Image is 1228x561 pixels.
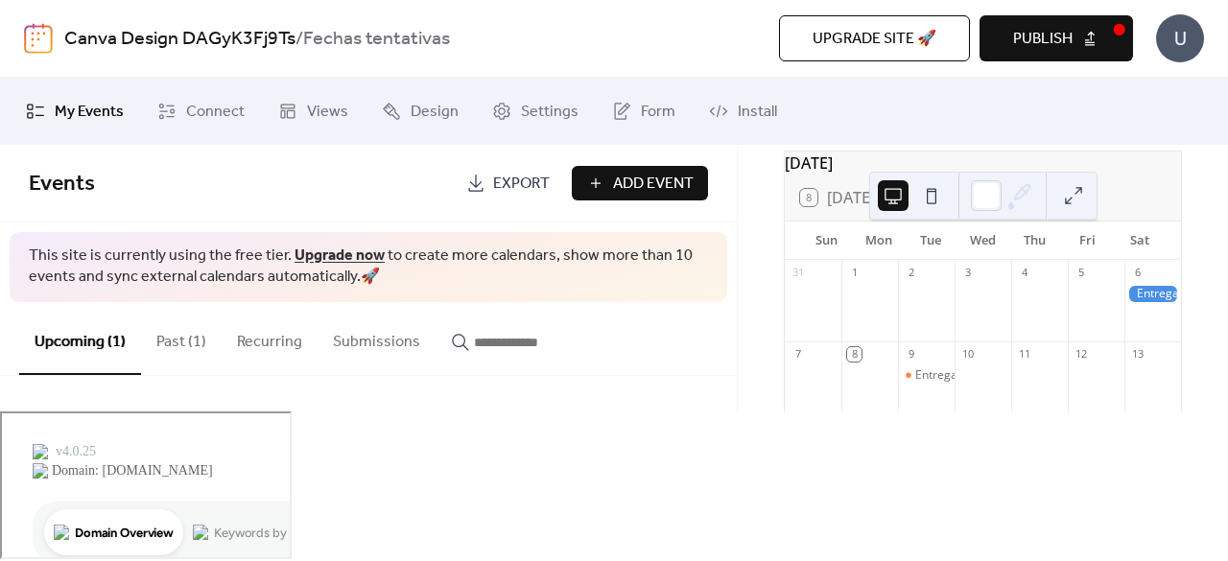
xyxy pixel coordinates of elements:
div: 4 [1017,266,1031,280]
div: 3 [960,266,975,280]
div: 11 [1017,347,1031,362]
span: Publish [1013,28,1073,51]
button: Past (1) [141,302,222,373]
img: tab_domain_overview_orange.svg [52,111,67,127]
a: Install [695,85,791,137]
button: Submissions [318,302,436,373]
a: Connect [143,85,259,137]
button: Publish [980,15,1133,61]
a: Settings [478,85,593,137]
div: Fri [1061,222,1113,260]
div: Keywords by Traffic [212,113,323,126]
div: Thu [1009,222,1061,260]
a: Canva Design DAGyK3Fj9Ts [64,21,295,58]
div: 13 [1130,347,1145,362]
b: / [295,21,303,58]
div: v 4.0.25 [54,31,94,46]
b: Fechas tentativas [303,21,450,58]
span: Design [411,101,459,124]
div: 8 [847,347,862,362]
button: Add Event [572,166,708,200]
div: 7 [791,347,805,362]
a: Form [598,85,690,137]
a: My Events [12,85,138,137]
a: Views [264,85,363,137]
span: Connect [186,101,245,124]
div: 6 [1130,266,1145,280]
a: Export [452,166,564,200]
div: Entrega de 1° archivo guía [898,367,955,384]
button: Upgrade site 🚀 [779,15,970,61]
img: website_grey.svg [31,50,46,65]
div: 9 [904,347,918,362]
div: 1 [847,266,862,280]
div: Entrega de 1° archivo guía [915,367,1056,384]
div: Domain Overview [73,113,172,126]
span: This site is currently using the free tier. to create more calendars, show more than 10 events an... [29,245,708,289]
span: Events [29,163,95,205]
div: Entrega de briefs para revisión [1124,286,1181,302]
div: 12 [1074,347,1088,362]
a: Upgrade now [295,241,385,270]
span: Add Event [613,173,694,196]
span: Upgrade site 🚀 [813,28,936,51]
div: Domain: [DOMAIN_NAME] [50,50,211,65]
div: Sun [800,222,852,260]
span: Install [738,101,777,124]
span: Views [307,101,348,124]
span: Export [493,173,550,196]
div: 5 [1074,266,1088,280]
div: U [1156,14,1204,62]
span: My Events [55,101,124,124]
div: Mon [852,222,904,260]
div: Sat [1114,222,1166,260]
img: logo_orange.svg [31,31,46,46]
div: [DATE] [785,152,1181,175]
div: 31 [791,266,805,280]
div: Wed [956,222,1008,260]
button: Upcoming (1) [19,302,141,375]
div: 10 [960,347,975,362]
span: Settings [521,101,579,124]
span: Form [641,101,675,124]
a: Design [367,85,473,137]
div: Tue [905,222,956,260]
div: 2 [904,266,918,280]
button: Recurring [222,302,318,373]
img: tab_keywords_by_traffic_grey.svg [191,111,206,127]
img: logo [24,23,53,54]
